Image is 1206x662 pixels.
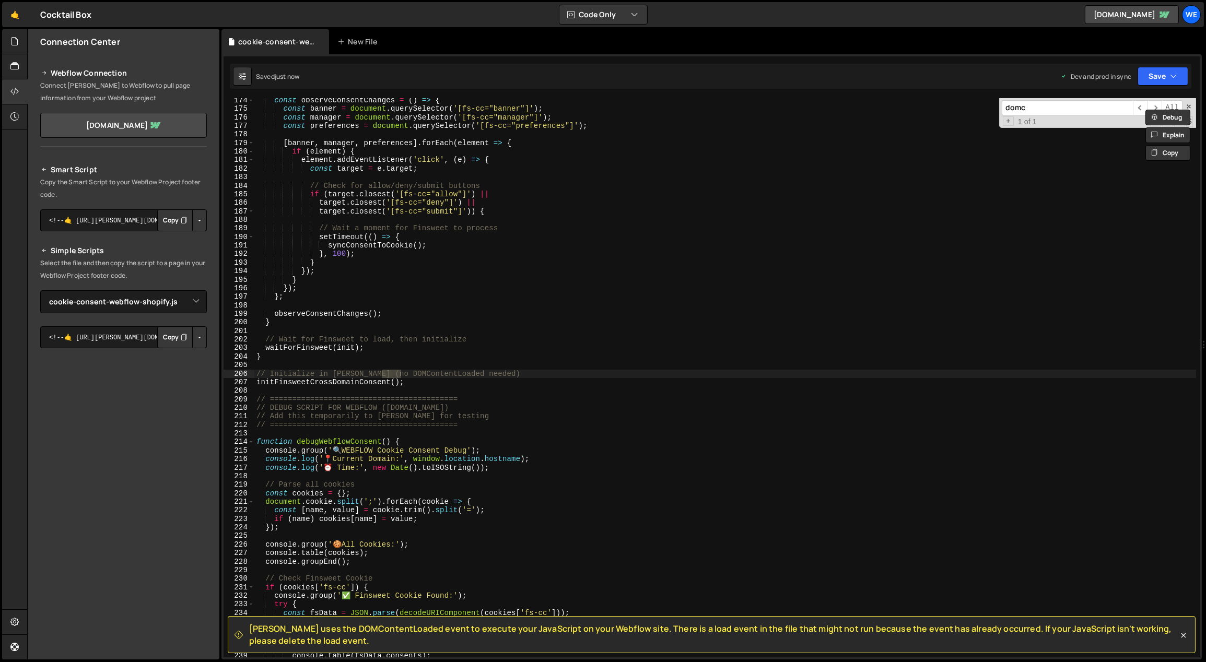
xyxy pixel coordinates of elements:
[224,558,254,566] div: 228
[224,352,254,361] div: 204
[224,540,254,549] div: 226
[224,531,254,540] div: 225
[337,37,381,47] div: New File
[224,574,254,583] div: 230
[1014,117,1041,126] span: 1 of 1
[40,209,207,231] textarea: <!--🤙 [URL][PERSON_NAME][DOMAIN_NAME]> <script>document.addEventListener("DOMContentLoaded", func...
[224,258,254,267] div: 193
[224,472,254,480] div: 218
[1145,127,1190,143] button: Explain
[224,446,254,455] div: 215
[40,8,91,21] div: Cocktail Box
[224,583,254,592] div: 231
[224,182,254,190] div: 184
[40,244,207,257] h2: Simple Scripts
[224,370,254,378] div: 206
[40,163,207,176] h2: Smart Script
[224,600,254,608] div: 233
[224,412,254,420] div: 211
[1145,145,1190,161] button: Copy
[1085,5,1179,24] a: [DOMAIN_NAME]
[224,386,254,395] div: 208
[1162,116,1173,127] span: CaseSensitive Search
[224,164,254,173] div: 182
[224,480,254,489] div: 219
[224,267,254,275] div: 194
[40,365,208,459] iframe: YouTube video player
[40,466,208,560] iframe: YouTube video player
[224,395,254,404] div: 209
[238,37,317,47] div: cookie-consent-webflow-shopify.js
[224,506,254,514] div: 222
[157,326,193,348] button: Copy
[224,361,254,369] div: 205
[224,327,254,335] div: 201
[224,216,254,224] div: 188
[224,250,254,258] div: 192
[1162,100,1182,115] span: Alt-Enter
[1145,110,1190,125] button: Debug
[224,643,254,651] div: 238
[559,5,647,24] button: Code Only
[224,625,254,634] div: 236
[1003,116,1014,126] span: Toggle Replace mode
[224,173,254,181] div: 183
[256,72,299,81] div: Saved
[224,549,254,557] div: 227
[224,489,254,498] div: 220
[224,652,254,660] div: 239
[224,207,254,216] div: 187
[224,276,254,284] div: 195
[224,96,254,104] div: 174
[40,67,207,79] h2: Webflow Connection
[224,523,254,531] div: 224
[224,421,254,429] div: 212
[224,198,254,207] div: 186
[224,139,254,147] div: 179
[224,113,254,122] div: 176
[224,156,254,164] div: 181
[224,104,254,113] div: 175
[224,318,254,326] div: 200
[1002,100,1133,115] input: Search for
[224,335,254,344] div: 202
[224,122,254,130] div: 177
[224,301,254,310] div: 198
[157,209,193,231] button: Copy
[224,190,254,198] div: 185
[224,464,254,472] div: 217
[1186,116,1193,127] span: Search In Selection
[224,292,254,301] div: 197
[1174,116,1185,127] span: Whole Word Search
[224,609,254,617] div: 234
[275,72,299,81] div: just now
[1148,100,1162,115] span: ​
[40,326,207,348] textarea: <!--🤙 [URL][PERSON_NAME][DOMAIN_NAME]> <script>document.addEventListener("DOMContentLoaded", func...
[224,241,254,250] div: 191
[224,592,254,600] div: 232
[224,404,254,412] div: 210
[40,257,207,282] p: Select the file and then copy the script to a page in your Webflow Project footer code.
[224,284,254,292] div: 196
[224,147,254,156] div: 180
[224,310,254,318] div: 199
[1138,67,1188,86] button: Save
[224,429,254,438] div: 213
[2,2,28,27] a: 🤙
[224,130,254,138] div: 178
[1150,116,1161,127] span: RegExp Search
[224,617,254,625] div: 235
[40,79,207,104] p: Connect [PERSON_NAME] to Webflow to pull page information from your Webflow project
[224,224,254,232] div: 189
[1060,72,1131,81] div: Dev and prod in sync
[224,344,254,352] div: 203
[1182,5,1201,24] a: We
[224,455,254,463] div: 216
[224,378,254,386] div: 207
[224,515,254,523] div: 223
[40,36,120,48] h2: Connection Center
[40,113,207,138] a: [DOMAIN_NAME]
[157,209,207,231] div: Button group with nested dropdown
[224,498,254,506] div: 221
